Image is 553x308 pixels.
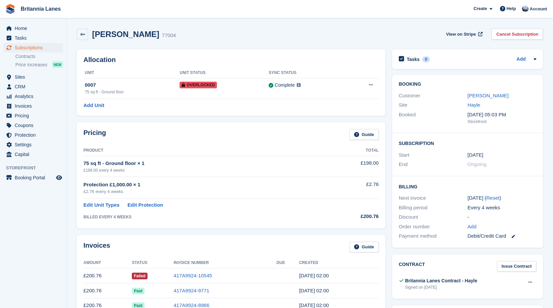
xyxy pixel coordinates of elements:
[422,56,430,62] div: 0
[174,302,209,308] a: 417A9924-8966
[83,102,104,109] a: Add Unit
[299,302,329,308] time: 2025-06-09 01:00:39 UTC
[3,92,63,101] a: menu
[180,82,217,88] span: Overlocked
[324,156,379,177] td: £198.00
[299,258,378,268] th: Created
[83,181,324,189] div: Protection £1,000.00 × 1
[3,150,63,159] a: menu
[83,167,324,173] div: £198.00 every 4 weeks
[85,89,180,95] div: 75 sq ft - Ground floor
[399,151,468,159] div: Start
[15,33,55,43] span: Tasks
[522,5,529,12] img: John Millership
[3,24,63,33] a: menu
[3,130,63,140] a: menu
[277,258,299,268] th: Due
[275,82,295,89] div: Complete
[3,140,63,149] a: menu
[15,111,55,120] span: Pricing
[180,68,269,78] th: Unit Status
[399,92,468,100] div: Customer
[15,150,55,159] span: Capital
[399,204,468,212] div: Billing period
[446,31,476,38] span: View on Stripe
[83,56,379,64] h2: Allocation
[468,118,536,125] div: Storefront
[324,177,379,199] td: £2.76
[399,183,536,190] h2: Billing
[468,111,536,119] div: [DATE] 05:03 PM
[3,111,63,120] a: menu
[492,29,543,40] a: Cancel Subscription
[55,174,63,182] a: Preview store
[3,82,63,91] a: menu
[297,83,301,87] img: icon-info-grey-7440780725fd019a000dd9b08b2336e03edf1995a4989e88bcd33f0948082b44.svg
[468,213,536,221] div: -
[399,213,468,221] div: Discount
[497,261,536,272] a: Issue Contract
[132,258,174,268] th: Status
[444,29,484,40] a: View on Stripe
[174,258,276,268] th: Invoice Number
[399,82,536,87] h2: Booking
[468,102,480,108] a: Hayle
[83,145,324,156] th: Product
[349,129,379,140] a: Guide
[15,24,55,33] span: Home
[83,160,324,167] div: 75 sq ft - Ground floor × 1
[269,68,345,78] th: Sync Status
[468,93,509,98] a: [PERSON_NAME]
[517,56,526,63] a: Add
[52,61,63,68] div: NEW
[399,161,468,168] div: End
[5,4,15,14] img: stora-icon-8386f47178a22dfd0bd8f6a31ec36ba5ce8667c1dd55bd0f319d3a0aa187defe.svg
[3,101,63,111] a: menu
[83,258,132,268] th: Amount
[15,62,47,68] span: Price increases
[15,82,55,91] span: CRM
[15,140,55,149] span: Settings
[83,129,106,140] h2: Pricing
[15,101,55,111] span: Invoices
[85,81,180,89] div: 0007
[399,111,468,125] div: Booked
[132,288,144,294] span: Paid
[407,56,420,62] h2: Tasks
[3,173,63,182] a: menu
[15,72,55,82] span: Sites
[83,201,119,209] a: Edit Unit Types
[474,5,487,12] span: Create
[468,223,477,231] a: Add
[324,213,379,220] div: £200.76
[399,194,468,202] div: Next invoice
[83,68,180,78] th: Unit
[15,92,55,101] span: Analytics
[468,204,536,212] div: Every 4 weeks
[174,273,212,278] a: 417A9924-10545
[18,3,63,14] a: Britannia Lanes
[92,30,159,39] h2: [PERSON_NAME]
[83,214,324,220] div: BILLED EVERY 4 WEEKS
[174,288,209,293] a: 417A9924-9771
[405,277,477,284] div: Britannia Lanes Contract - Hayle
[405,284,477,290] div: Signed on [DATE]
[399,223,468,231] div: Order number
[299,288,329,293] time: 2025-07-07 01:00:44 UTC
[399,232,468,240] div: Payment method
[3,72,63,82] a: menu
[127,201,163,209] a: Edit Protection
[15,173,55,182] span: Booking Portal
[507,5,516,12] span: Help
[162,32,176,39] div: 77004
[349,242,379,253] a: Guide
[3,121,63,130] a: menu
[486,195,499,201] a: Reset
[83,188,324,195] div: £2.76 every 4 weeks
[468,161,487,167] span: Ongoing
[15,61,63,68] a: Price increases NEW
[15,43,55,52] span: Subscriptions
[468,232,536,240] div: Debit/Credit Card
[83,283,132,298] td: £200.76
[83,268,132,283] td: £200.76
